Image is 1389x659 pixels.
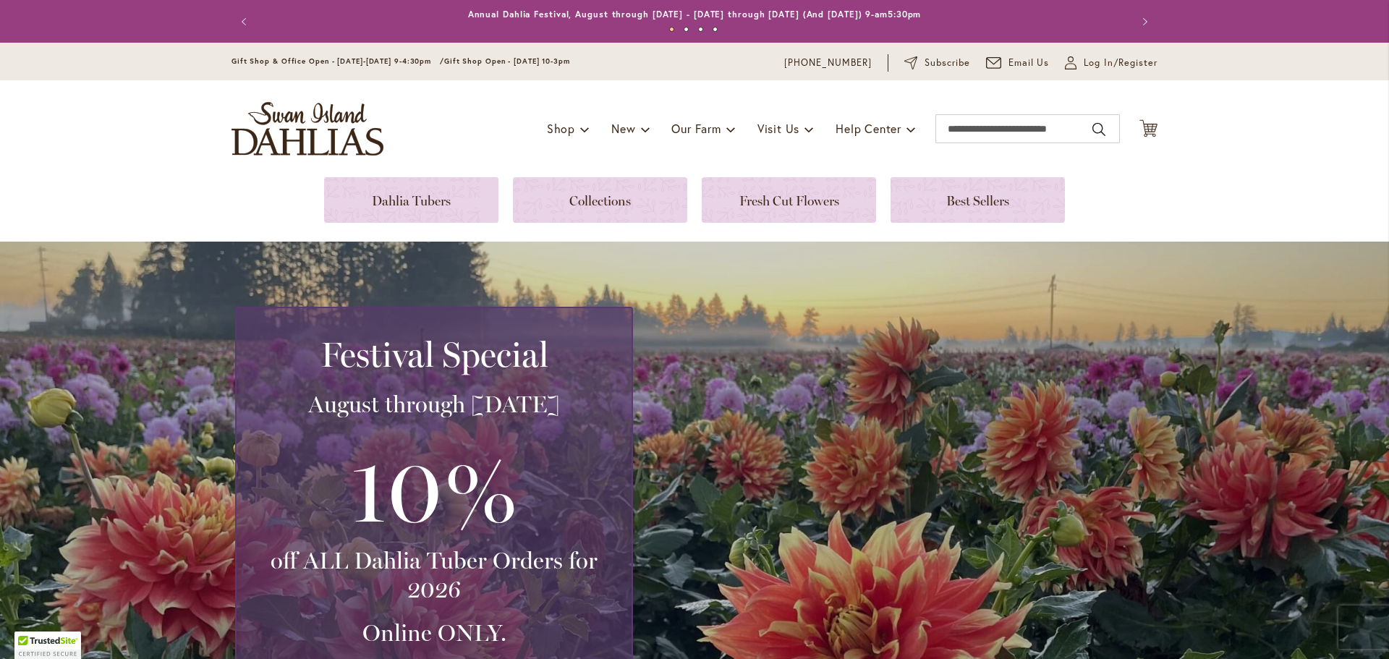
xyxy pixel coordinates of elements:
h2: Festival Special [254,334,614,375]
a: store logo [231,102,383,156]
button: 3 of 4 [698,27,703,32]
button: 4 of 4 [713,27,718,32]
div: TrustedSite Certified [14,632,81,659]
span: Subscribe [925,56,970,70]
h3: August through [DATE] [254,390,614,419]
a: Log In/Register [1065,56,1157,70]
span: Our Farm [671,121,721,136]
button: 2 of 4 [684,27,689,32]
a: [PHONE_NUMBER] [784,56,872,70]
h3: 10% [254,433,614,546]
button: Next [1129,7,1157,36]
span: Shop [547,121,575,136]
span: Gift Shop & Office Open - [DATE]-[DATE] 9-4:30pm / [231,56,444,66]
span: Email Us [1008,56,1050,70]
span: Visit Us [757,121,799,136]
button: Previous [231,7,260,36]
h3: Online ONLY. [254,618,614,647]
button: 1 of 4 [669,27,674,32]
a: Annual Dahlia Festival, August through [DATE] - [DATE] through [DATE] (And [DATE]) 9-am5:30pm [468,9,922,20]
span: New [611,121,635,136]
span: Log In/Register [1084,56,1157,70]
span: Help Center [836,121,901,136]
h3: off ALL Dahlia Tuber Orders for 2026 [254,546,614,604]
a: Subscribe [904,56,970,70]
span: Gift Shop Open - [DATE] 10-3pm [444,56,570,66]
a: Email Us [986,56,1050,70]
